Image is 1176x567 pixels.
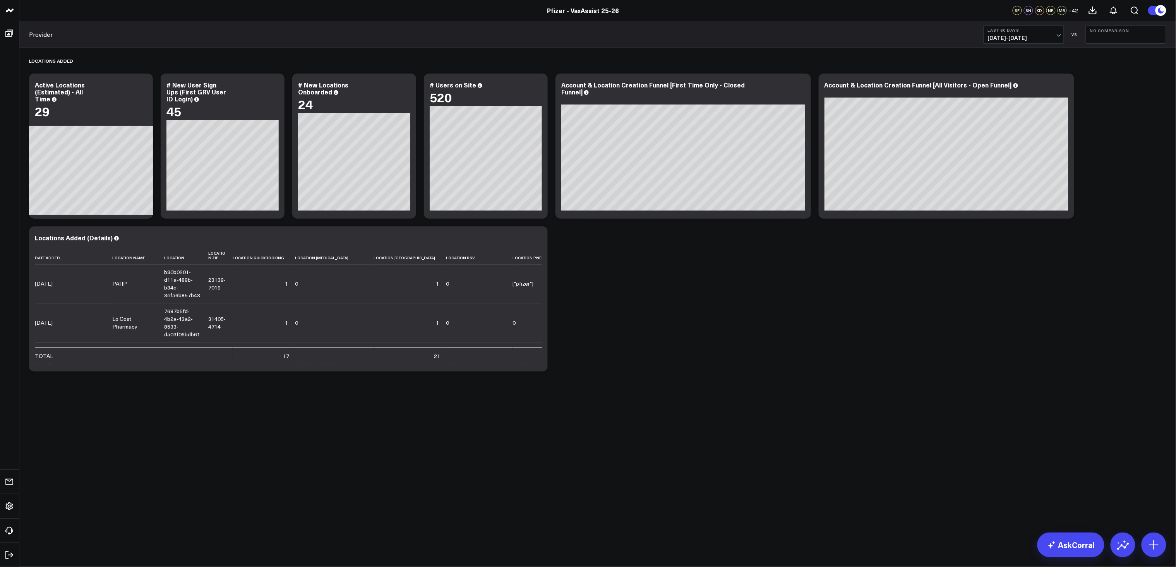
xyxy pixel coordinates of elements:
div: 24 [298,97,313,111]
span: + 42 [1069,8,1078,13]
button: Last 60 Days[DATE]-[DATE] [984,25,1064,44]
div: [DATE] [35,280,53,288]
th: Location [GEOGRAPHIC_DATA] [374,247,446,264]
th: Location Zip [208,247,233,264]
div: 1 [285,280,288,288]
div: 1 [436,280,439,288]
div: MB [1058,6,1067,15]
div: # New User Sign Ups (First GRV User ID Login) [166,81,226,103]
b: No Comparison [1090,28,1162,33]
div: 0 [446,319,449,327]
th: Location [MEDICAL_DATA] [295,247,374,264]
div: 1 [285,319,288,327]
a: Provider [29,30,53,39]
div: PAHP [112,280,127,288]
th: Location Quickbooking [233,247,295,264]
div: 520 [430,90,452,104]
th: Location [164,247,208,264]
th: Location Pneumo [513,247,560,264]
div: 0 [295,319,298,327]
div: SN [1024,6,1033,15]
div: KD [1035,6,1044,15]
button: +42 [1069,6,1078,15]
div: 29 [35,104,50,118]
div: 31405-4714 [208,315,226,331]
div: Account & Location Creation Funnel [First Time Only - Closed Funnel] [561,81,745,96]
div: 0 [446,280,449,288]
div: 23139-7019 [208,276,226,291]
button: No Comparison [1086,25,1166,44]
th: Date Added [35,247,112,264]
div: 7687b5fd-4b2a-43a2-8533-da03f06bdb61 [164,307,201,338]
div: Locations Added [29,52,73,70]
div: 0 [295,280,298,288]
div: b30b0201-d11a-489b-b34c-3efa6b857b43 [164,268,201,299]
div: 1 [436,319,439,327]
div: [DATE] [35,319,53,327]
div: 50bdd1ac-4960-4031-9f5f-d8d30e114b5e [164,346,201,377]
th: Location Name [112,247,164,264]
div: NR [1046,6,1056,15]
div: Active Locations (Estimated) - All Time [35,81,85,103]
th: Location Rsv [446,247,513,264]
a: AskCorral [1037,533,1104,557]
div: # New Locations Onboarded [298,81,348,96]
div: Lo Cost Pharmacy [112,315,157,331]
div: TOTAL [35,352,53,360]
span: [DATE] - [DATE] [988,35,1060,41]
div: Account & Location Creation Funnel [All Visitors - Open Funnel] [825,81,1012,89]
div: 0 [513,319,516,327]
div: SF [1013,6,1022,15]
a: Pfizer - VaxAssist 25-26 [547,6,619,15]
div: # Users on Site [430,81,476,89]
b: Last 60 Days [988,28,1060,33]
div: 17 [283,352,289,360]
div: Locations Added (Details) [35,233,113,242]
div: 45 [166,104,181,118]
div: 21 [434,352,440,360]
div: VS [1068,32,1082,37]
div: ["pfizer"] [513,280,533,288]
